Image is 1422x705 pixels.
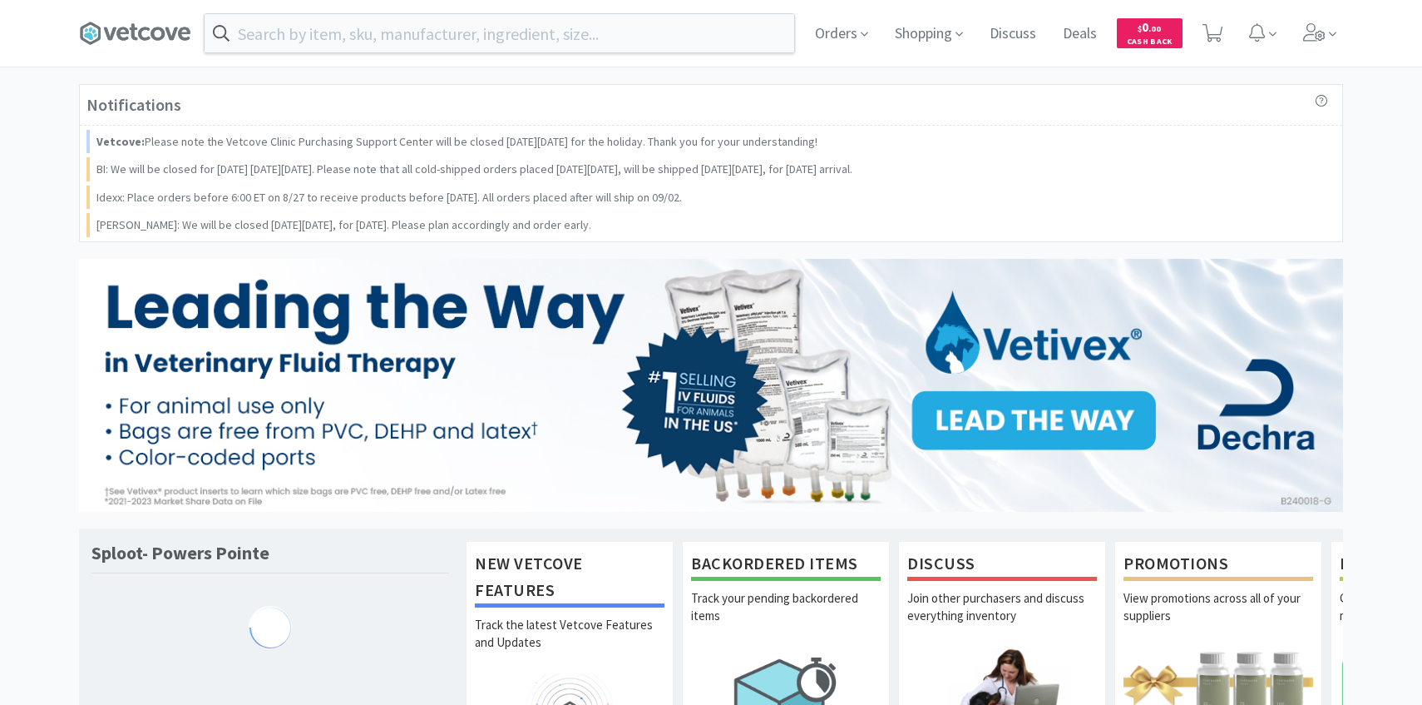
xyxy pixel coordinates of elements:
p: BI: We will be closed for [DATE] [DATE][DATE]. Please note that all cold-shipped orders placed [D... [96,160,852,178]
p: View promotions across all of your suppliers [1123,589,1313,648]
h1: Promotions [1123,550,1313,581]
input: Search by item, sku, manufacturer, ingredient, size... [205,14,794,52]
strong: Vetcove: [96,134,145,149]
p: Idexx: Place orders before 6:00 ET on 8/27 to receive products before [DATE]. All orders placed a... [96,188,682,206]
p: Track your pending backordered items [691,589,881,648]
a: $0.00Cash Back [1117,11,1183,56]
h1: Backordered Items [691,550,881,581]
h3: Notifications [86,92,181,118]
h1: Discuss [907,550,1097,581]
span: Cash Back [1127,37,1173,48]
img: 6bcff1d5513c4292bcae26201ab6776f.jpg [79,259,1343,512]
p: Track the latest Vetcove Features and Updates [475,616,664,674]
span: . 00 [1148,23,1161,34]
a: Discuss [983,27,1043,42]
p: Join other purchasers and discuss everything inventory [907,589,1097,648]
span: 0 [1138,19,1161,35]
p: Please note the Vetcove Clinic Purchasing Support Center will be closed [DATE][DATE] for the holi... [96,132,817,151]
a: Deals [1056,27,1104,42]
p: [PERSON_NAME]: We will be closed [DATE][DATE], for [DATE]. Please plan accordingly and order early. [96,216,591,234]
h1: Sploot- Powers Pointe [91,541,269,565]
span: $ [1138,23,1142,34]
h1: New Vetcove Features [475,550,664,608]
